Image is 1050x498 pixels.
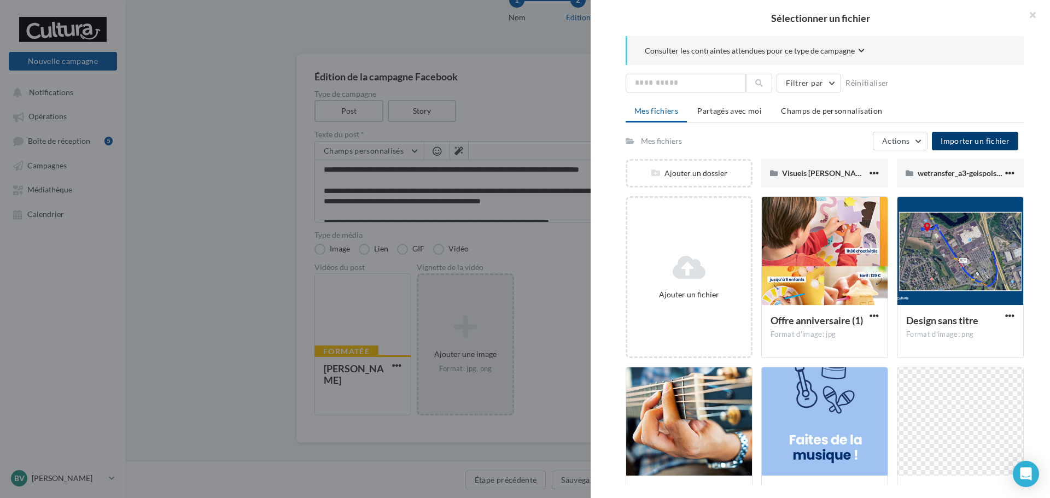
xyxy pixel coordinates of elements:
button: Actions [873,132,927,150]
span: Importer un fichier [941,136,1010,145]
div: Ajouter un fichier [632,289,746,300]
button: Importer un fichier [932,132,1018,150]
span: Partagés avec moi [697,106,762,115]
div: Format d'image: jpg [771,330,879,339]
button: Réinitialiser [841,77,894,90]
h2: Sélectionner un fichier [608,13,1032,23]
span: Offre anniversaire (1) [771,314,863,326]
span: Mes fichiers [634,106,678,115]
div: Open Intercom Messenger [1013,461,1039,487]
span: Champs de personnalisation [781,106,882,115]
span: Design sans titre [906,314,978,326]
span: Visuels [PERSON_NAME] [782,168,870,178]
div: Ajouter un dossier [627,168,751,179]
span: Consulter les contraintes attendues pour ce type de campagne [645,45,855,56]
span: Actions [882,136,909,145]
div: Format d'image: png [906,330,1014,339]
span: Fête de la musique [771,485,851,497]
button: Filtrer par [777,74,841,92]
div: Mes fichiers [641,136,682,147]
button: Consulter les contraintes attendues pour ce type de campagne [645,45,865,58]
